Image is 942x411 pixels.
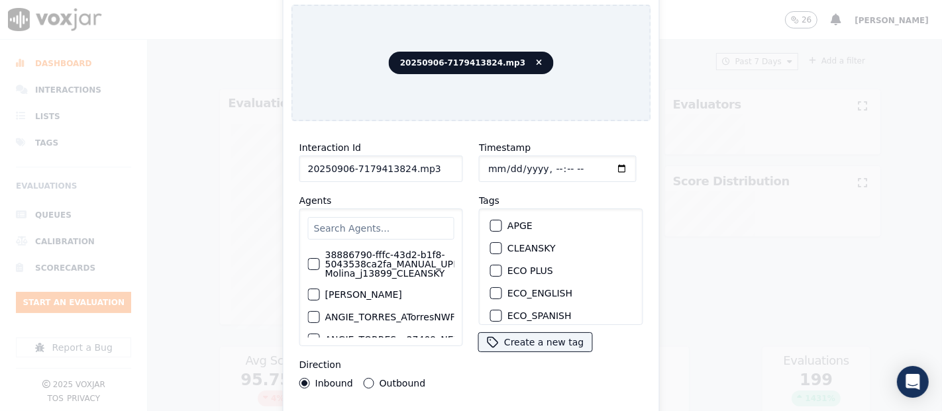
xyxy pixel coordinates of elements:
[299,156,463,182] input: reference id, file name, etc
[325,290,402,299] label: [PERSON_NAME]
[308,217,454,240] input: Search Agents...
[325,335,494,344] label: ANGIE_TORRES_a27409_NEXT_VOLT
[325,250,515,278] label: 38886790-fffc-43d2-b1f8-5043538ca2fa_MANUAL_UPLOAD_Juliana Molina_j13899_CLEANSKY
[507,266,553,275] label: ECO PLUS
[507,311,572,320] label: ECO_SPANISH
[315,379,353,388] label: Inbound
[299,142,361,153] label: Interaction Id
[897,366,929,398] div: Open Intercom Messenger
[507,289,572,298] label: ECO_ENGLISH
[299,359,341,370] label: Direction
[380,379,425,388] label: Outbound
[299,195,332,206] label: Agents
[479,195,499,206] label: Tags
[507,244,556,253] label: CLEANSKY
[479,142,531,153] label: Timestamp
[507,221,533,230] label: APGE
[479,333,592,351] button: Create a new tag
[389,52,553,74] span: 20250906-7179413824.mp3
[325,312,497,322] label: ANGIE_TORRES_ATorresNWFG_SPARK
